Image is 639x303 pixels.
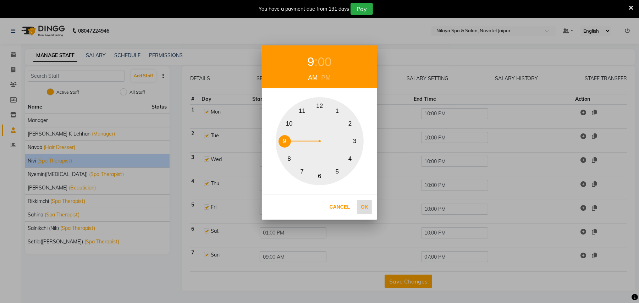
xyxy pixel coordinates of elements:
[314,170,326,183] button: 6
[351,3,373,15] button: Pay
[331,165,343,178] button: 5
[357,200,372,214] button: Ok
[320,73,333,83] div: PM
[344,117,356,130] button: 2
[283,117,296,130] button: 10
[326,200,354,214] button: Cancel
[307,73,320,83] div: AM
[279,135,291,148] button: 9
[314,55,318,68] span: :
[349,135,361,148] button: 3
[259,5,349,13] div: You have a payment due from 131 days
[307,53,314,71] div: 9
[314,100,326,112] button: 12
[318,53,332,71] div: 00
[296,105,308,117] button: 11
[331,105,343,117] button: 1
[283,153,296,165] button: 8
[344,153,356,165] button: 4
[296,165,308,178] button: 7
